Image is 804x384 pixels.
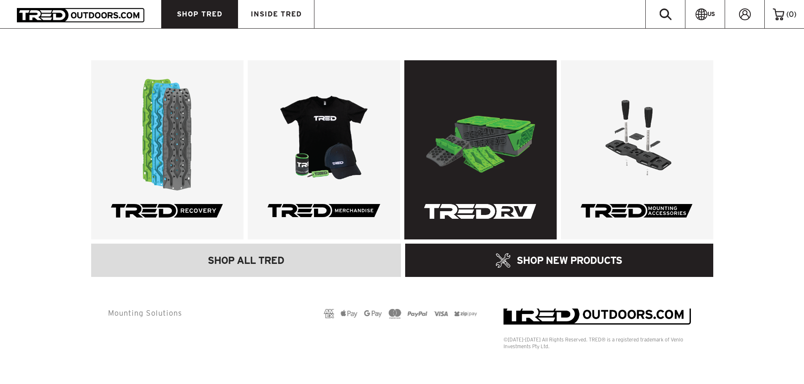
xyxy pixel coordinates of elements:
span: 0 [789,10,794,18]
img: TRED Outdoors America [17,8,144,22]
img: TRED_RGB_Inline_Entity_Logo_Positive_1_1ca9957f-e149-4b59-a30a-fe7e867154af.png [504,304,691,325]
span: INSIDE TRED [251,11,302,18]
a: Mounting Solutions [108,309,182,317]
a: SHOP NEW PRODUCTS [405,244,713,277]
div: ©[DATE]-[DATE] All Rights Reserved. TRED® is a registered trademark of Venlo Investments Pty Ltd. [504,336,696,350]
img: payment-logos.png [324,309,477,319]
span: ( ) [786,11,796,18]
img: cart-icon [773,8,784,20]
a: SHOP ALL TRED [91,244,401,277]
span: SHOP TRED [177,11,222,18]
